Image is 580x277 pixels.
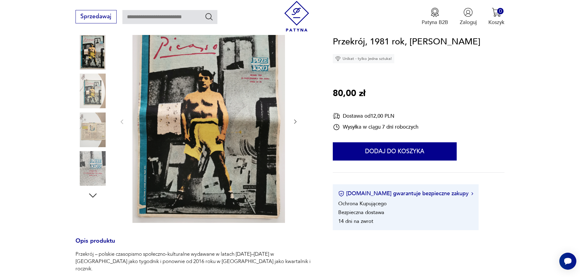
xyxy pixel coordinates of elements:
button: Zaloguj [460,8,477,26]
img: Ikona diamentu [335,56,341,62]
p: Koszyk [488,19,504,26]
button: Sprzedawaj [76,10,117,23]
p: Zaloguj [460,19,477,26]
img: Zdjęcie produktu Przekrój, 1981 rok, Pablo Picasso [76,35,110,70]
img: Ikonka użytkownika [463,8,473,17]
img: Ikona certyfikatu [338,191,344,197]
div: 0 [497,8,504,14]
img: Zdjęcie produktu Przekrój, 1981 rok, Pablo Picasso [76,151,110,186]
h1: Przekrój, 1981 rok, [PERSON_NAME] [333,35,480,49]
img: Zdjęcie produktu Przekrój, 1981 rok, Pablo Picasso [76,113,110,147]
img: Ikona koszyka [492,8,501,17]
a: Ikona medaluPatyna B2B [422,8,448,26]
button: Szukaj [205,12,213,21]
iframe: Smartsupp widget button [559,253,576,270]
a: Sprzedawaj [76,15,117,19]
button: Patyna B2B [422,8,448,26]
h3: Opis produktu [76,239,315,251]
div: Dostawa od 12,00 PLN [333,112,418,120]
img: Ikona medalu [430,8,440,17]
img: Zdjęcie produktu Przekrój, 1981 rok, Pablo Picasso [76,74,110,108]
p: Patyna B2B [422,19,448,26]
button: 0Koszyk [488,8,504,26]
img: Ikona strzałki w prawo [471,192,473,195]
img: Patyna - sklep z meblami i dekoracjami vintage [281,1,312,32]
img: Ikona dostawy [333,112,340,120]
li: Ochrona Kupującego [338,200,387,207]
p: 80,00 zł [333,87,365,101]
p: Przekrój – polskie czasopismo społeczno-kulturalne wydawane w latach [DATE]–[DATE] w [GEOGRAPHIC_... [76,251,315,272]
div: Unikat - tylko jedna sztuka! [333,54,394,64]
li: Bezpieczna dostawa [338,209,384,216]
div: Wysyłka w ciągu 7 dni roboczych [333,123,418,131]
button: [DOMAIN_NAME] gwarantuje bezpieczne zakupy [338,190,473,198]
img: Zdjęcie produktu Przekrój, 1981 rok, Pablo Picasso [132,20,285,223]
li: 14 dni na zwrot [338,218,373,225]
button: Dodaj do koszyka [333,143,457,161]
